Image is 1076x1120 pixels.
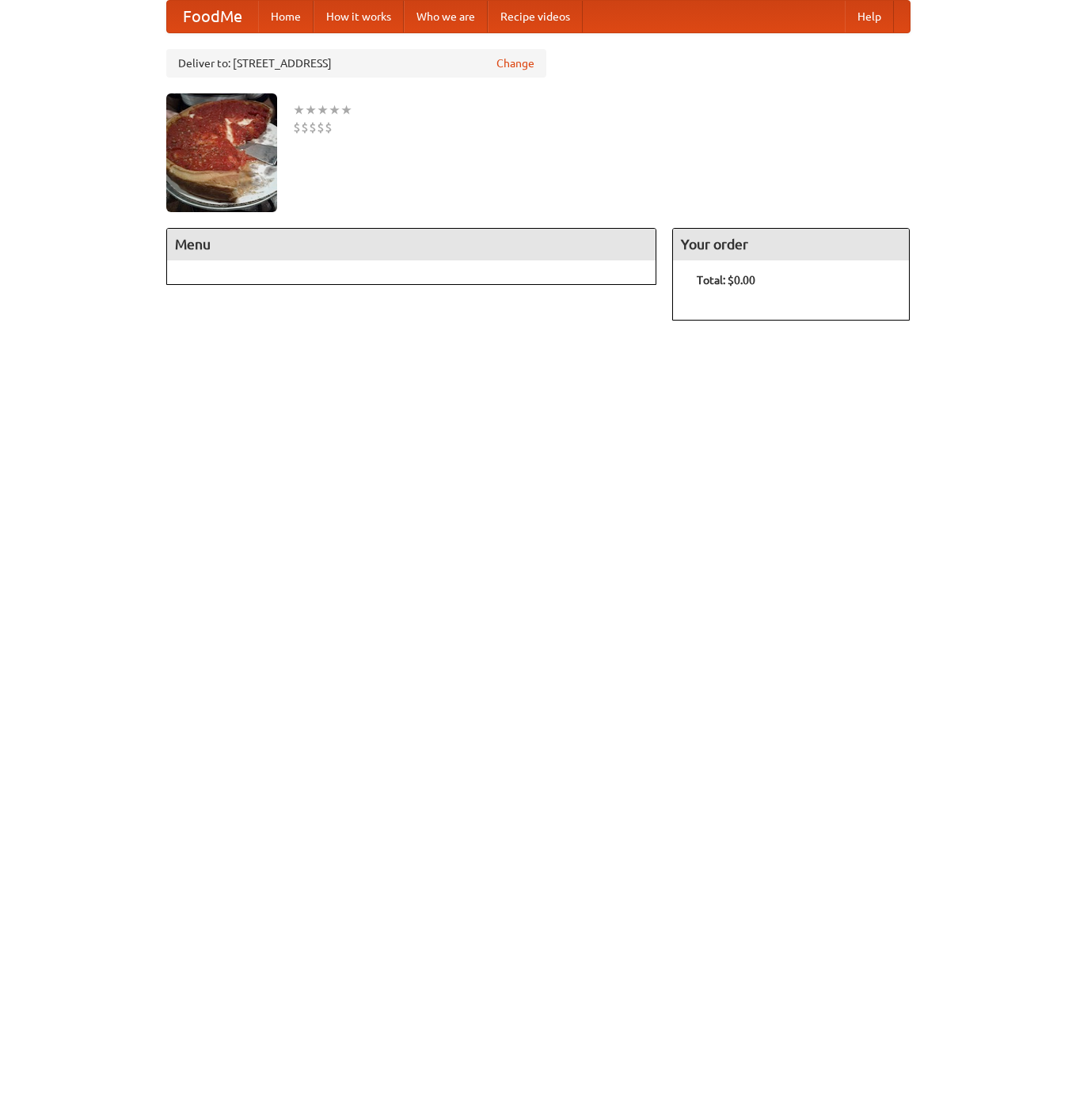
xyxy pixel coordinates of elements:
li: ★ [317,101,329,119]
a: Help [845,1,894,32]
img: angular.jpg [166,93,277,212]
li: ★ [329,101,340,119]
li: $ [325,119,333,136]
li: $ [309,119,317,136]
a: Change [496,55,534,71]
li: $ [293,119,301,136]
li: ★ [340,101,352,119]
a: Who we are [404,1,488,32]
a: Recipe videos [488,1,583,32]
h4: Menu [167,229,656,260]
a: FoodMe [167,1,258,32]
li: ★ [305,101,317,119]
a: How it works [314,1,404,32]
b: Total: $0.00 [697,274,755,287]
div: Deliver to: [STREET_ADDRESS] [166,49,546,78]
li: ★ [293,101,305,119]
li: $ [301,119,309,136]
li: $ [317,119,325,136]
h4: Your order [673,229,909,260]
a: Home [258,1,314,32]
